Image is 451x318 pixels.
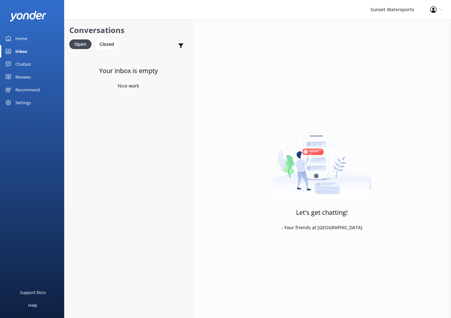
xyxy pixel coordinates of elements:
div: Home [15,32,27,45]
h3: Let's get chatting! [296,207,348,218]
img: artwork of a man stealing a conversation from at giant smartphone [272,119,371,199]
div: Reviews [15,71,31,83]
p: Nice work [118,82,139,89]
div: Open [69,39,91,49]
div: Inbox [15,45,27,58]
div: Support Docs [20,286,46,299]
div: Recommend [15,83,40,96]
h2: Conversations [69,24,187,36]
div: Closed [95,39,119,49]
a: Closed [95,40,122,47]
p: - Your friends at [GEOGRAPHIC_DATA] [281,224,362,231]
div: Settings [15,96,31,109]
img: yonder-white-logo.png [10,11,47,21]
a: Open [69,40,95,47]
div: Help [28,299,37,312]
div: Chatbot [15,58,31,71]
h3: Your inbox is empty [99,66,158,76]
